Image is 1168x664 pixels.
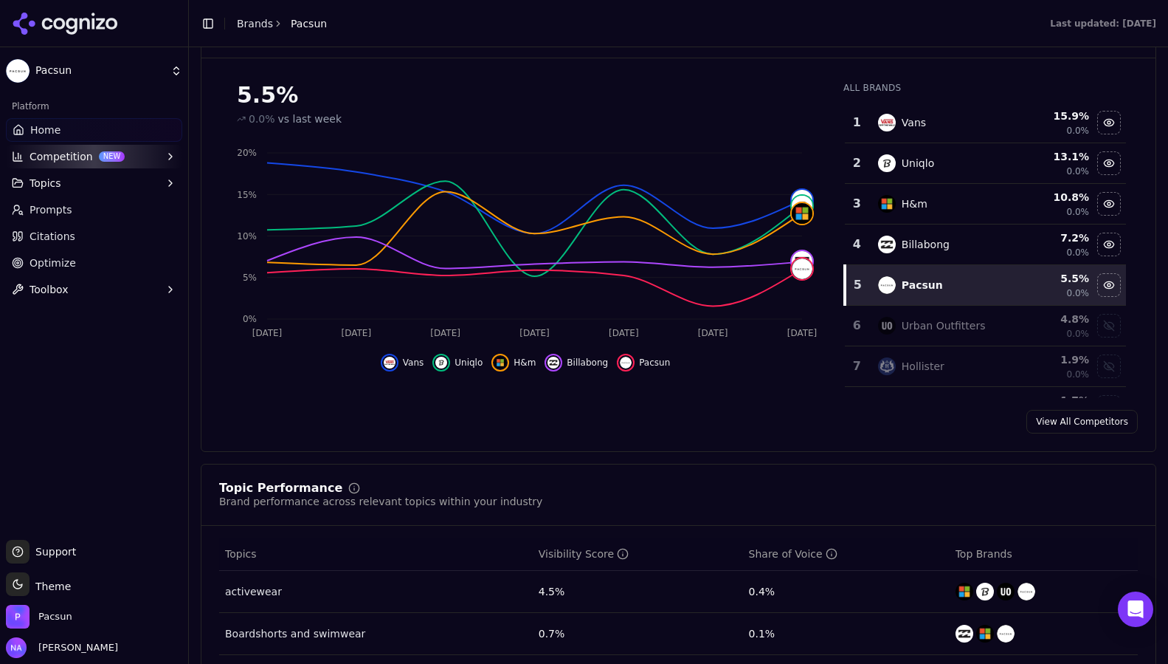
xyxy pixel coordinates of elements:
[620,357,632,369] img: pacsun
[237,231,257,242] tspan: 10%
[6,278,182,301] button: Toolbox
[749,626,944,641] div: 0.1%
[1097,233,1121,256] button: Hide billabong data
[1067,328,1090,340] span: 0.0%
[956,583,973,600] img: h&m
[519,328,550,338] tspan: [DATE]
[38,610,72,623] span: Pacsun
[749,547,837,561] div: Share of Voice
[435,357,447,369] img: uniqlo
[237,148,257,158] tspan: 20%
[698,328,728,338] tspan: [DATE]
[403,357,424,369] span: Vans
[792,190,812,211] img: vans
[878,276,896,294] img: pacsun
[843,82,1126,94] div: All Brands
[1097,151,1121,175] button: Hide uniqlo data
[902,359,944,374] div: Hollister
[30,282,69,297] span: Toolbox
[30,581,71,592] span: Theme
[902,278,943,292] div: Pacsun
[539,626,737,641] div: 0.7%
[252,328,283,338] tspan: [DATE]
[30,202,72,217] span: Prompts
[237,18,273,30] a: Brands
[878,317,896,335] img: urban outfitters
[6,95,182,118] div: Platform
[950,538,1138,571] th: Top Brands
[30,256,76,270] span: Optimize
[878,195,896,213] img: h&m
[1097,273,1121,297] button: Hide pacsun data
[491,354,536,372] button: Hide h&m data
[1050,18,1156,30] div: Last updated: [DATE]
[278,112,342,126] span: vs last week
[1017,149,1089,164] div: 13.1 %
[291,16,327,31] span: Pacsun
[6,145,182,168] button: CompetitionNEW
[845,143,1126,184] tr: 2uniqloUniqlo13.1%0.0%Hide uniqlo data
[845,265,1126,306] tr: 5pacsunPacsun5.5%0.0%Hide pacsun data
[1017,271,1089,286] div: 5.5 %
[6,605,72,629] button: Open organization switcher
[225,584,282,599] div: activewear
[243,273,257,283] tspan: 5%
[237,16,327,31] nav: breadcrumb
[35,64,165,78] span: Pacsun
[617,354,670,372] button: Hide pacsun data
[1097,192,1121,216] button: Hide h&m data
[1067,369,1090,380] span: 0.0%
[243,314,257,324] tspan: 0%
[878,357,896,375] img: hollister
[1118,592,1153,627] div: Open Intercom Messenger
[851,114,863,131] div: 1
[567,357,608,369] span: Billabong
[1067,287,1090,299] span: 0.0%
[792,251,812,272] img: billabong
[976,625,994,643] img: h&m
[6,225,182,248] a: Citations
[381,354,424,372] button: Hide vans data
[851,154,863,172] div: 2
[1067,125,1090,137] span: 0.0%
[956,547,1012,561] span: Top Brands
[6,118,182,142] a: Home
[878,236,896,253] img: billabong
[852,276,863,294] div: 5
[792,203,812,224] img: h&m
[997,583,1015,600] img: urban outfitters
[1067,247,1090,259] span: 0.0%
[902,115,926,130] div: Vans
[1017,190,1089,205] div: 10.8 %
[6,171,182,195] button: Topics
[514,357,536,369] span: H&m
[533,538,743,571] th: visibilityScore
[1067,165,1090,177] span: 0.0%
[6,637,118,658] button: Open user button
[845,184,1126,225] tr: 3h&mH&m10.8%0.0%Hide h&m data
[976,583,994,600] img: uniqlo
[902,237,950,252] div: Billabong
[384,357,395,369] img: vans
[225,547,257,561] span: Topics
[545,354,608,372] button: Hide billabong data
[845,387,1126,428] tr: 1.7%Show cotton on data
[225,626,365,641] a: Boardshorts and swimwear
[1097,111,1121,134] button: Hide vans data
[430,328,460,338] tspan: [DATE]
[851,357,863,375] div: 7
[1097,314,1121,338] button: Show urban outfitters data
[902,318,986,333] div: Urban Outfitters
[342,328,372,338] tspan: [DATE]
[6,198,182,222] a: Prompts
[6,637,27,658] img: Nico Arce
[99,151,125,162] span: NEW
[539,584,737,599] div: 4.5%
[1017,352,1089,367] div: 1.9 %
[249,112,275,126] span: 0.0%
[902,196,927,211] div: H&m
[6,59,30,83] img: Pacsun
[219,482,342,494] div: Topic Performance
[845,225,1126,265] tr: 4billabongBillabong7.2%0.0%Hide billabong data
